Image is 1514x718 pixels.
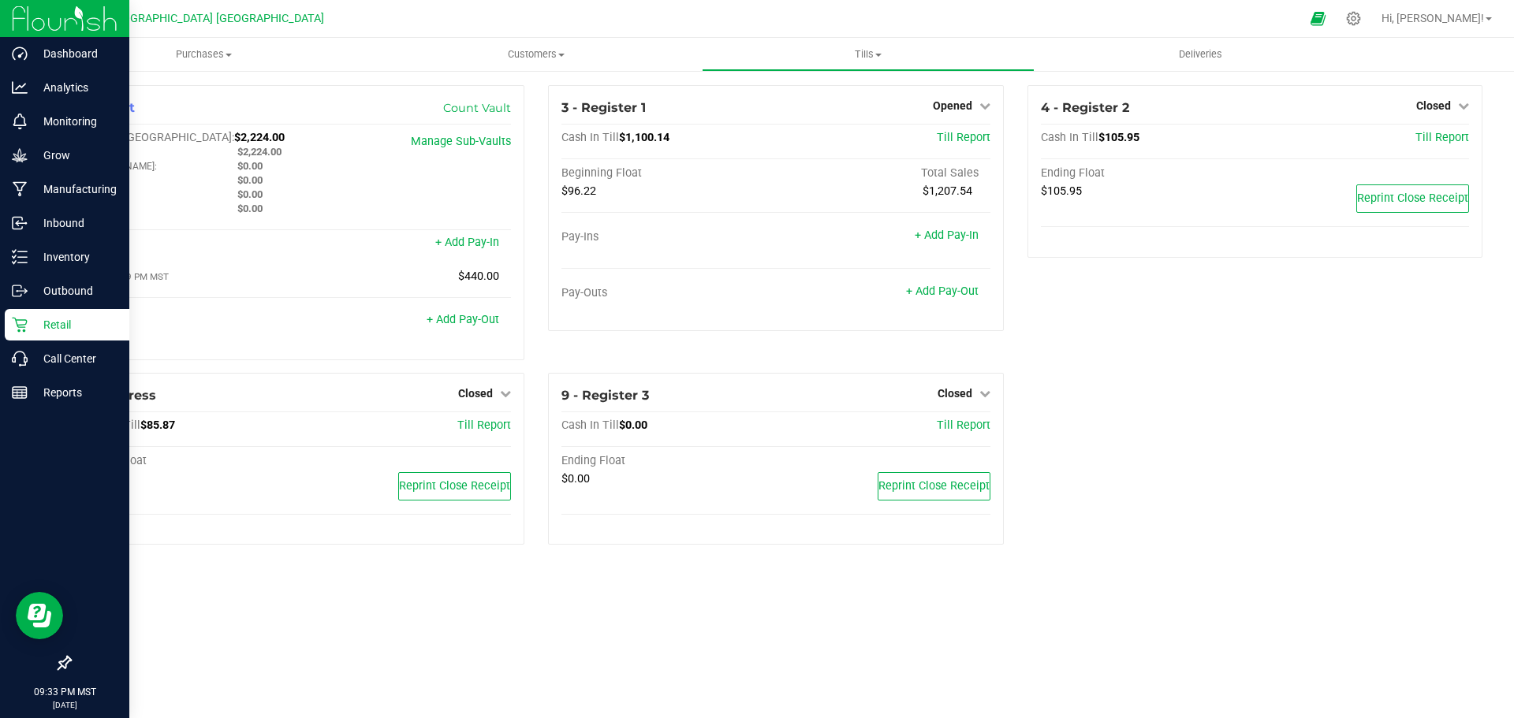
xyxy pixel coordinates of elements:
[1098,131,1139,144] span: $105.95
[140,419,175,432] span: $85.87
[1416,99,1451,112] span: Closed
[12,113,28,129] inline-svg: Monitoring
[776,166,990,180] div: Total Sales
[561,419,619,432] span: Cash In Till
[398,472,511,500] button: Reprint Close Receipt
[28,349,122,368] p: Call Center
[234,131,285,144] span: $2,224.00
[933,99,972,112] span: Opened
[1356,184,1469,213] button: Reprint Close Receipt
[1415,131,1469,144] a: Till Report
[561,100,646,115] span: 3 - Register 1
[878,472,990,500] button: Reprint Close Receipt
[458,387,493,400] span: Closed
[83,314,297,329] div: Pay-Outs
[938,387,972,400] span: Closed
[12,351,28,366] inline-svg: Call Center
[906,285,979,298] a: + Add Pay-Out
[411,135,511,148] a: Manage Sub-Vaults
[619,419,647,432] span: $0.00
[561,472,590,485] span: $0.00
[237,203,263,214] span: $0.00
[38,47,370,61] span: Purchases
[1382,12,1484,24] span: Hi, [PERSON_NAME]!
[12,181,28,197] inline-svg: Manufacturing
[619,131,669,144] span: $1,100.14
[28,78,122,97] p: Analytics
[561,166,776,180] div: Beginning Float
[458,270,499,283] span: $440.00
[443,101,511,115] a: Count Vault
[937,131,990,144] a: Till Report
[561,131,619,144] span: Cash In Till
[1300,3,1336,34] span: Open Ecommerce Menu
[703,47,1033,61] span: Tills
[46,12,324,25] span: [US_STATE][GEOGRAPHIC_DATA] [GEOGRAPHIC_DATA]
[83,237,297,251] div: Pay-Ins
[923,184,972,198] span: $1,207.54
[878,479,990,493] span: Reprint Close Receipt
[237,146,282,158] span: $2,224.00
[1041,100,1129,115] span: 4 - Register 2
[561,388,649,403] span: 9 - Register 3
[28,315,122,334] p: Retail
[237,188,263,200] span: $0.00
[1158,47,1244,61] span: Deliveries
[1035,38,1367,71] a: Deliveries
[1041,166,1255,180] div: Ending Float
[915,229,979,242] a: + Add Pay-In
[12,46,28,61] inline-svg: Dashboard
[12,283,28,299] inline-svg: Outbound
[12,385,28,400] inline-svg: Reports
[237,174,263,186] span: $0.00
[28,214,122,233] p: Inbound
[1041,184,1082,198] span: $105.95
[561,230,776,244] div: Pay-Ins
[12,249,28,265] inline-svg: Inventory
[399,479,510,493] span: Reprint Close Receipt
[12,80,28,95] inline-svg: Analytics
[561,184,596,198] span: $96.22
[28,247,122,266] p: Inventory
[16,592,63,639] iframe: Resource center
[12,215,28,231] inline-svg: Inbound
[237,160,263,172] span: $0.00
[28,146,122,165] p: Grow
[1357,192,1468,205] span: Reprint Close Receipt
[28,180,122,199] p: Manufacturing
[427,313,499,326] a: + Add Pay-Out
[371,47,701,61] span: Customers
[1344,11,1363,26] div: Manage settings
[561,454,776,468] div: Ending Float
[28,112,122,131] p: Monitoring
[83,454,297,468] div: Ending Float
[28,383,122,402] p: Reports
[7,685,122,699] p: 09:33 PM MST
[38,38,370,71] a: Purchases
[7,699,122,711] p: [DATE]
[12,147,28,163] inline-svg: Grow
[28,44,122,63] p: Dashboard
[937,419,990,432] a: Till Report
[12,317,28,333] inline-svg: Retail
[83,131,234,144] span: Cash In [GEOGRAPHIC_DATA]:
[561,286,776,300] div: Pay-Outs
[457,419,511,432] a: Till Report
[1041,131,1098,144] span: Cash In Till
[702,38,1034,71] a: Tills
[28,281,122,300] p: Outbound
[370,38,702,71] a: Customers
[435,236,499,249] a: + Add Pay-In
